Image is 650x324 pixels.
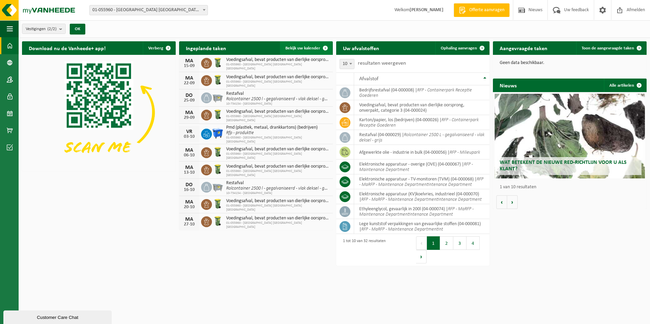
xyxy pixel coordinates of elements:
[226,91,329,96] span: Restafval
[22,24,66,34] button: Vestigingen(2/2)
[182,222,196,227] div: 27-10
[212,74,223,86] img: WB-0140-HPE-GN-50
[89,5,208,15] span: 01-055960 - ROCKWOOL BELGIUM NV - WIJNEGEM
[212,57,223,68] img: WB-0140-HPE-GN-50
[359,162,473,172] i: RFP - Maintenance Department
[226,216,329,221] span: Voedingsafval, bevat producten van dierlijke oorsprong, onverpakt, categorie 3
[280,41,332,55] a: Bekijk uw kalender
[182,205,196,210] div: 20-10
[182,75,196,81] div: MA
[226,114,329,123] span: 01-055960 - [GEOGRAPHIC_DATA] [GEOGRAPHIC_DATA] [GEOGRAPHIC_DATA]
[226,198,329,204] span: Voedingsafval, bevat producten van dierlijke oorsprong, onverpakt, categorie 3
[500,185,643,190] p: 1 van 10 resultaten
[582,46,634,50] span: Toon de aangevraagde taken
[576,41,646,55] a: Toon de aangevraagde taken
[226,130,254,135] i: Rfp - produktie
[354,85,490,100] td: bedrijfsrestafval (04-000008) |
[143,41,175,55] button: Verberg
[182,153,196,158] div: 06-10
[70,24,85,35] button: OK
[359,207,474,217] i: RFP - MaRFP - Maintenance Departmentintenance Department
[212,128,223,139] img: WB-1100-HPE-BE-01
[361,227,443,232] i: RFP - MaRFP - Maintenance Departmentint
[226,152,329,160] span: 01-055960 - [GEOGRAPHIC_DATA] [GEOGRAPHIC_DATA] [GEOGRAPHIC_DATA]
[336,41,386,55] h2: Uw afvalstoffen
[226,169,329,177] span: 01-055960 - [GEOGRAPHIC_DATA] [GEOGRAPHIC_DATA] [GEOGRAPHIC_DATA]
[496,195,507,209] button: Vorige
[361,197,482,202] i: RFP - MaRFP - Maintenance Departmentintenance Department
[354,115,490,130] td: karton/papier, los (bedrijven) (04-000026) |
[182,129,196,134] div: VR
[416,250,427,263] button: Next
[226,96,330,102] i: Rolcontainer 2500 l - gegalvaniseerd - vlak deksel - grijs
[427,236,440,250] button: 1
[359,88,472,98] i: RFP - Containerpark Receptie Goederen
[226,136,329,144] span: 01-055960 - [GEOGRAPHIC_DATA] [GEOGRAPHIC_DATA] [GEOGRAPHIC_DATA]
[90,5,208,15] span: 01-055960 - ROCKWOOL BELGIUM NV - WIJNEGEM
[212,109,223,120] img: WB-0140-HPE-GN-50
[182,81,196,86] div: 22-09
[182,182,196,188] div: DO
[359,132,484,143] i: Rolcontainer 2500 L - gegalvaniseerd - vlak deksel - grijs
[226,147,329,152] span: Voedingsafval, bevat producten van dierlijke oorsprong, onverpakt, categorie 3
[212,181,223,192] img: WB-2500-GAL-GY-01
[441,46,477,50] span: Ophaling aanvragen
[182,217,196,222] div: MA
[182,134,196,139] div: 03-10
[416,236,427,250] button: Previous
[493,41,554,55] h2: Aangevraagde taken
[26,24,57,34] span: Vestigingen
[212,146,223,158] img: WB-0140-HPE-GN-50
[226,80,329,88] span: 01-055960 - [GEOGRAPHIC_DATA] [GEOGRAPHIC_DATA] [GEOGRAPHIC_DATA]
[179,41,233,55] h2: Ingeplande taken
[182,170,196,175] div: 13-10
[226,102,329,106] span: 10-734154 - [GEOGRAPHIC_DATA]
[507,195,518,209] button: Volgende
[148,46,163,50] span: Verberg
[450,150,480,155] i: RFP - Milieupark
[182,93,196,98] div: DO
[226,164,329,169] span: Voedingsafval, bevat producten van dierlijke oorsprong, onverpakt, categorie 3
[182,98,196,103] div: 25-09
[359,76,378,82] span: Afvalstof
[182,148,196,153] div: MA
[340,59,354,69] span: 10
[226,221,329,229] span: 01-055960 - [GEOGRAPHIC_DATA] [GEOGRAPHIC_DATA] [GEOGRAPHIC_DATA]
[467,236,480,250] button: 4
[226,186,330,191] i: Rolcontainer 2500 l - gegalvaniseerd - vlak deksel - grijs
[410,7,443,13] strong: [PERSON_NAME]
[453,236,467,250] button: 3
[226,109,329,114] span: Voedingsafval, bevat producten van dierlijke oorsprong, onverpakt, categorie 3
[354,130,490,145] td: restafval (04-000029) |
[500,61,640,65] p: Geen data beschikbaar.
[285,46,320,50] span: Bekijk uw kalender
[493,79,523,92] h2: Nieuws
[182,188,196,192] div: 16-10
[604,79,646,92] a: Alle artikelen
[454,3,510,17] a: Offerte aanvragen
[340,236,386,264] div: 1 tot 10 van 32 resultaten
[182,115,196,120] div: 29-09
[22,55,176,170] img: Download de VHEPlus App
[212,198,223,210] img: WB-0140-HPE-GN-50
[182,110,196,115] div: MA
[182,165,196,170] div: MA
[495,94,645,178] a: Wat betekent de nieuwe RED-richtlijn voor u als klant?
[212,164,223,175] img: WB-0140-HPE-GN-50
[226,180,329,186] span: Restafval
[354,219,490,234] td: lege kunststof verpakkingen van gevaarlijke stoffen (04-000081) |
[226,74,329,80] span: Voedingsafval, bevat producten van dierlijke oorsprong, onverpakt, categorie 3
[3,309,113,324] iframe: chat widget
[359,117,479,128] i: RFP - Containerpark Receptie Goederen
[354,159,490,174] td: elektronische apparatuur - overige (OVE) (04-000067) |
[182,199,196,205] div: MA
[354,145,490,159] td: afgewerkte olie - industrie in bulk (04-000056) |
[468,7,506,14] span: Offerte aanvragen
[358,61,406,66] label: resultaten weergeven
[226,191,329,195] span: 10-734154 - [GEOGRAPHIC_DATA]
[359,177,483,187] i: RFP - MaRFP - Maintenance Departmentintenance Department
[354,204,490,219] td: ethyleenglycol, gevaarlijk in 200l (04-000074) |
[435,41,489,55] a: Ophaling aanvragen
